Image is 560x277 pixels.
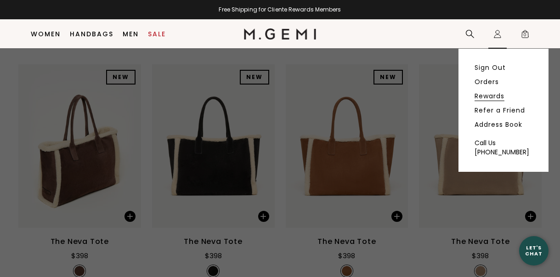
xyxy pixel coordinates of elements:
[475,92,504,100] a: Rewards
[475,78,499,86] a: Orders
[519,245,549,256] div: Let's Chat
[475,138,532,147] div: Call Us
[475,147,532,157] div: [PHONE_NUMBER]
[475,138,532,157] a: Call Us [PHONE_NUMBER]
[475,63,506,72] a: Sign Out
[70,30,113,38] a: Handbags
[520,31,530,40] span: 0
[475,120,522,129] a: Address Book
[244,28,316,40] img: M.Gemi
[31,30,61,38] a: Women
[475,106,525,114] a: Refer a Friend
[123,30,139,38] a: Men
[148,30,166,38] a: Sale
